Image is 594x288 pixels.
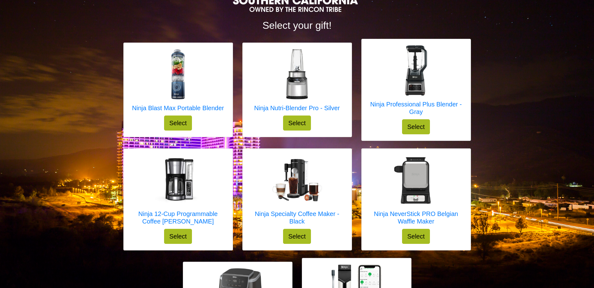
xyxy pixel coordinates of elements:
a: Ninja Blast Max Portable Blender Ninja Blast Max Portable Blender [132,49,224,116]
img: Ninja Nutri-Blender Pro - Silver [272,49,322,99]
h5: Ninja 12-Cup Programmable Coffee [PERSON_NAME] [130,210,226,225]
button: Select [402,119,430,134]
a: Ninja Nutri-Blender Pro - Silver Ninja Nutri-Blender Pro - Silver [254,49,340,116]
h2: Select your gift! [123,19,471,31]
img: Ninja 12-Cup Programmable Coffee Brewer [153,155,203,205]
a: Ninja Professional Plus Blender - Gray Ninja Professional Plus Blender - Gray [368,45,464,119]
a: Ninja 12-Cup Programmable Coffee Brewer Ninja 12-Cup Programmable Coffee [PERSON_NAME] [130,155,226,229]
button: Select [164,229,192,244]
a: Ninja NeverStick PRO Belgian Waffle Maker Ninja NeverStick PRO Belgian Waffle Maker [368,155,464,229]
img: Ninja Professional Plus Blender - Gray [391,45,441,95]
img: Ninja NeverStick PRO Belgian Waffle Maker [391,155,441,205]
button: Select [402,229,430,244]
h5: Ninja NeverStick PRO Belgian Waffle Maker [368,210,464,225]
a: Ninja Specialty Coffee Maker - Black Ninja Specialty Coffee Maker - Black [249,155,345,229]
h5: Ninja Specialty Coffee Maker - Black [249,210,345,225]
img: Ninja Blast Max Portable Blender [153,49,203,99]
h5: Ninja Nutri-Blender Pro - Silver [254,104,340,112]
button: Select [283,116,311,131]
button: Select [283,229,311,244]
h5: Ninja Professional Plus Blender - Gray [368,100,464,116]
img: Ninja Specialty Coffee Maker - Black [272,159,322,202]
button: Select [164,116,192,131]
h5: Ninja Blast Max Portable Blender [132,104,224,112]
